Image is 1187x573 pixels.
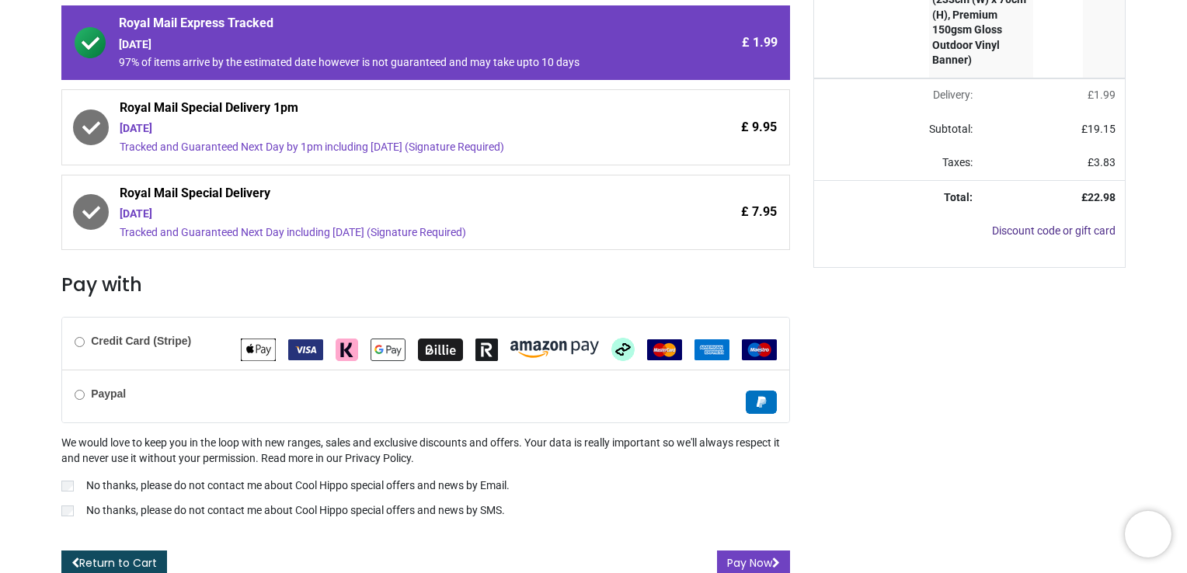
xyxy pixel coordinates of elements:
span: Royal Mail Special Delivery 1pm [120,99,646,121]
a: Discount code or gift card [992,224,1116,237]
span: £ 1.99 [742,34,778,51]
div: Tracked and Guaranteed Next Day by 1pm including [DATE] (Signature Required) [120,140,646,155]
img: Afterpay Clearpay [611,338,635,361]
span: American Express [694,342,729,355]
img: Google Pay [371,339,406,361]
td: Subtotal: [814,113,982,147]
div: [DATE] [120,207,646,222]
p: No thanks, please do not contact me about Cool Hippo special offers and news by Email. [86,478,510,494]
span: VISA [288,342,323,355]
h3: Pay with [61,272,790,298]
b: Paypal [91,387,126,400]
span: 22.98 [1088,191,1116,203]
strong: £ [1081,191,1116,203]
span: £ [1088,89,1116,101]
input: No thanks, please do not contact me about Cool Hippo special offers and news by Email. [61,481,74,491]
span: 19.15 [1088,123,1116,135]
div: [DATE] [120,121,646,137]
span: Revolut Pay [475,342,498,355]
span: £ 7.95 [741,203,777,221]
span: Apple Pay [241,342,276,355]
span: 1.99 [1094,89,1116,101]
td: Taxes: [814,146,982,180]
div: We would love to keep you in the loop with new ranges, sales and exclusive discounts and offers. ... [61,436,790,521]
span: Afterpay Clearpay [611,342,635,355]
div: Tracked and Guaranteed Next Day including [DATE] (Signature Required) [120,225,646,241]
input: Credit Card (Stripe) [75,337,85,347]
img: Billie [418,339,463,361]
img: Paypal [746,391,777,414]
img: Amazon Pay [510,341,599,358]
img: Maestro [742,339,777,360]
span: Klarna [336,342,358,355]
input: No thanks, please do not contact me about Cool Hippo special offers and news by SMS. [61,505,74,516]
span: Google Pay [371,342,406,355]
strong: Total: [944,191,973,203]
img: Klarna [336,339,358,361]
b: Credit Card (Stripe) [91,335,191,347]
span: Royal Mail Express Tracked [119,15,646,36]
span: Paypal [746,395,777,408]
span: £ 9.95 [741,119,777,136]
div: 97% of items arrive by the estimated date however is not guaranteed and may take upto 10 days [119,55,646,71]
span: £ [1088,156,1116,168]
span: Billie [418,342,463,355]
p: No thanks, please do not contact me about Cool Hippo special offers and news by SMS. [86,503,505,519]
span: £ [1081,123,1116,135]
span: Royal Mail Special Delivery [120,185,646,207]
input: Paypal [75,390,85,400]
img: Apple Pay [241,339,276,361]
img: VISA [288,339,323,360]
span: Maestro [742,342,777,355]
img: MasterCard [647,339,682,360]
span: MasterCard [647,342,682,355]
img: American Express [694,339,729,360]
img: Revolut Pay [475,339,498,361]
td: Delivery will be updated after choosing a new delivery method [814,78,982,113]
iframe: Brevo live chat [1125,511,1171,557]
div: [DATE] [119,37,646,53]
span: Amazon Pay [510,342,599,355]
span: 3.83 [1094,156,1116,168]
